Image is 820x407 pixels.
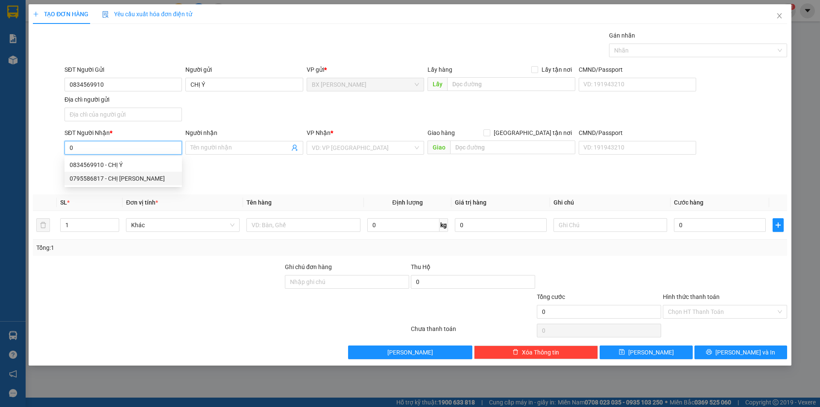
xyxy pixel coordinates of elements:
span: Định lượng [392,199,423,206]
span: up [112,220,117,225]
div: 0795586817 - CHỊ PHƯƠNG [64,172,182,185]
span: Giao hàng [428,129,455,136]
input: Dọc đường [447,77,575,91]
div: CMND/Passport [579,128,696,138]
span: save [619,349,625,356]
div: ANH ÚT [82,26,168,37]
span: Nhận: [82,7,102,16]
div: 0795586817 - CHỊ [PERSON_NAME] [70,174,177,183]
div: CMND/Passport [579,65,696,74]
button: plus [773,218,784,232]
input: Dọc đường [450,141,575,154]
span: Tên hàng [246,199,272,206]
button: deleteXóa Thông tin [474,346,598,359]
input: VD: Bàn, Ghế [246,218,360,232]
div: 0386649550 [7,38,76,50]
button: save[PERSON_NAME] [600,346,692,359]
span: Thu Hộ [411,264,430,270]
span: [PERSON_NAME] và In [715,348,775,357]
button: Close [767,4,791,28]
input: 0 [455,218,547,232]
span: Giao [428,141,450,154]
span: close [776,12,783,19]
span: plus [773,222,783,228]
button: delete [36,218,50,232]
button: printer[PERSON_NAME] và In [694,346,787,359]
span: Yêu cầu xuất hóa đơn điện tử [102,11,192,18]
div: Người nhận [185,128,303,138]
span: down [112,226,117,231]
span: [PERSON_NAME] [387,348,433,357]
span: Cước hàng [674,199,703,206]
div: 0834569910 - CHỊ Ý [70,160,177,170]
span: TẠO ĐƠN HÀNG [33,11,88,18]
th: Ghi chú [550,194,671,211]
label: Gán nhãn [609,32,635,39]
span: Xóa Thông tin [522,348,559,357]
span: plus [33,11,39,17]
span: user-add [291,144,298,151]
span: Lấy tận nơi [538,65,575,74]
span: BĐ KIẾN VĂN [7,50,68,80]
span: SL [60,199,67,206]
span: Tổng cước [537,293,565,300]
span: Lấy hàng [428,66,452,73]
span: Increase Value [109,219,119,225]
div: 0834569910 - CHỊ Ý [64,158,182,172]
input: Ghi chú đơn hàng [285,275,409,289]
input: Địa chỉ của người gửi [64,108,182,121]
span: [GEOGRAPHIC_DATA] tận nơi [490,128,575,138]
span: DĐ: [7,55,20,64]
span: kg [439,218,448,232]
span: Decrease Value [109,225,119,231]
label: Ghi chú đơn hàng [285,264,332,270]
div: SĐT Người Nhận [64,128,182,138]
img: icon [102,11,109,18]
span: Gửi: [7,8,20,17]
span: printer [706,349,712,356]
div: [PERSON_NAME] [7,28,76,38]
div: Người gửi [185,65,303,74]
div: VP gửi [307,65,424,74]
div: Tổng: 1 [36,243,316,252]
span: VP Nhận [307,129,331,136]
div: [GEOGRAPHIC_DATA] [82,7,168,26]
label: Hình thức thanh toán [663,293,720,300]
span: Lấy [428,77,447,91]
div: SĐT Người Gửi [64,65,182,74]
span: Giá trị hàng [455,199,486,206]
span: [PERSON_NAME] [628,348,674,357]
input: Ghi Chú [553,218,667,232]
div: 0981534785 [82,37,168,49]
span: Đơn vị tính [126,199,158,206]
span: BX Cao Lãnh [312,78,419,91]
div: Chưa thanh toán [410,324,536,339]
div: BX [PERSON_NAME] [7,7,76,28]
span: delete [512,349,518,356]
button: [PERSON_NAME] [348,346,472,359]
span: Khác [131,219,234,231]
div: Địa chỉ người gửi [64,95,182,104]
